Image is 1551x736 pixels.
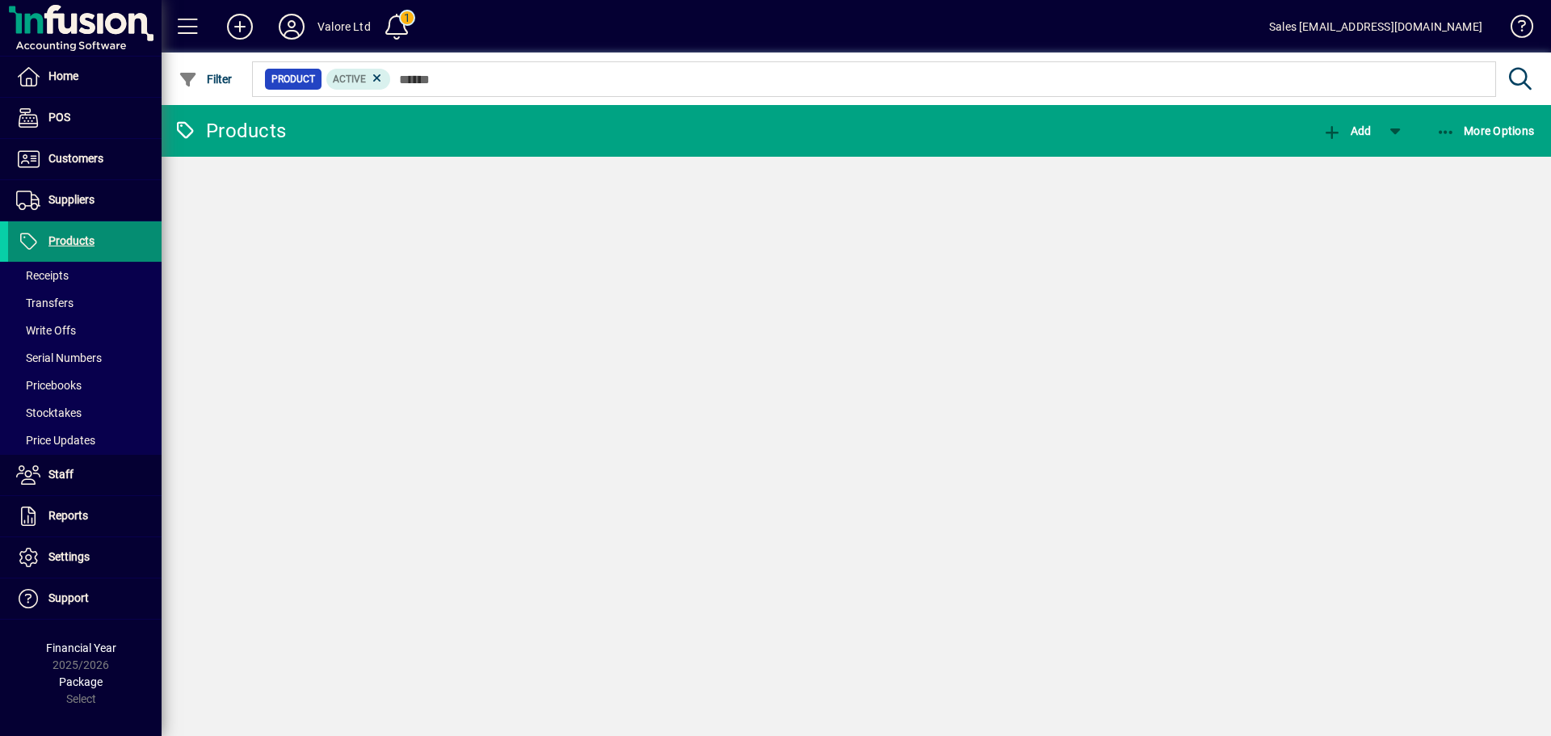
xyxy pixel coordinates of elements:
span: Active [333,74,366,85]
a: Settings [8,537,162,578]
a: Write Offs [8,317,162,344]
span: Stocktakes [16,406,82,419]
span: Price Updates [16,434,95,447]
a: Home [8,57,162,97]
span: Filter [179,73,233,86]
button: Add [214,12,266,41]
mat-chip: Activation Status: Active [326,69,391,90]
span: Settings [48,550,90,563]
a: Suppliers [8,180,162,221]
span: POS [48,111,70,124]
a: Reports [8,496,162,536]
a: Pricebooks [8,372,162,399]
span: Pricebooks [16,379,82,392]
a: Knowledge Base [1498,3,1531,56]
span: Products [48,234,95,247]
div: Valore Ltd [317,14,371,40]
span: Serial Numbers [16,351,102,364]
a: Price Updates [8,427,162,454]
span: Financial Year [46,641,116,654]
button: Add [1318,116,1375,145]
span: Support [48,591,89,604]
a: Serial Numbers [8,344,162,372]
span: Staff [48,468,74,481]
span: Package [59,675,103,688]
span: Home [48,69,78,82]
button: Profile [266,12,317,41]
div: Products [174,118,286,144]
a: Stocktakes [8,399,162,427]
button: More Options [1432,116,1539,145]
span: Customers [48,152,103,165]
span: Reports [48,509,88,522]
button: Filter [174,65,237,94]
span: Write Offs [16,324,76,337]
a: Customers [8,139,162,179]
span: Receipts [16,269,69,282]
span: Product [271,71,315,87]
span: Add [1322,124,1371,137]
a: Transfers [8,289,162,317]
a: Staff [8,455,162,495]
a: Receipts [8,262,162,289]
div: Sales [EMAIL_ADDRESS][DOMAIN_NAME] [1269,14,1482,40]
a: POS [8,98,162,138]
a: Support [8,578,162,619]
span: Suppliers [48,193,95,206]
span: More Options [1436,124,1535,137]
span: Transfers [16,297,74,309]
